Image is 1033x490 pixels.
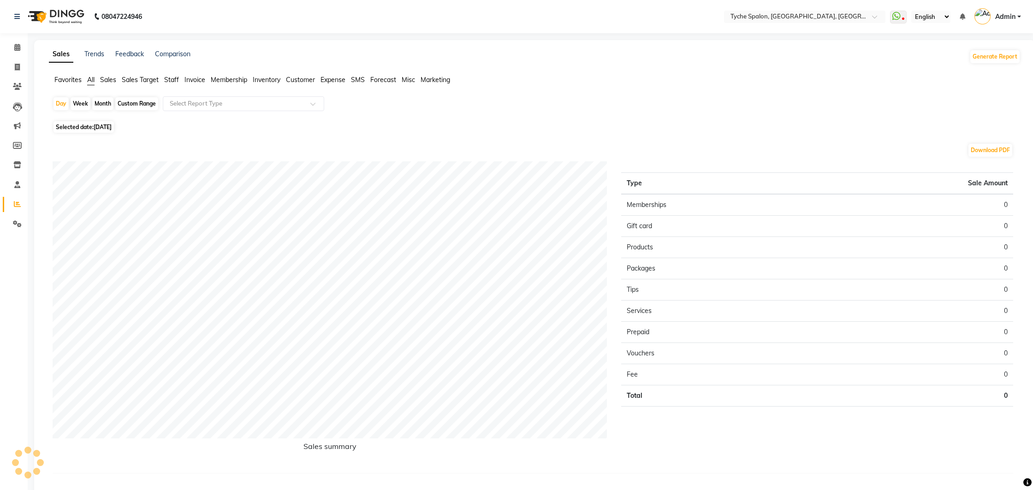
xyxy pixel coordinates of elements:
[100,76,116,84] span: Sales
[253,76,280,84] span: Inventory
[817,364,1013,385] td: 0
[94,124,112,130] span: [DATE]
[351,76,365,84] span: SMS
[155,50,190,58] a: Comparison
[621,194,817,216] td: Memberships
[115,97,158,110] div: Custom Range
[817,194,1013,216] td: 0
[621,343,817,364] td: Vouchers
[101,4,142,30] b: 08047224946
[621,322,817,343] td: Prepaid
[817,301,1013,322] td: 0
[817,216,1013,237] td: 0
[122,76,159,84] span: Sales Target
[817,237,1013,258] td: 0
[621,173,817,195] th: Type
[817,322,1013,343] td: 0
[968,144,1012,157] button: Download PDF
[370,76,396,84] span: Forecast
[54,76,82,84] span: Favorites
[87,76,95,84] span: All
[24,4,87,30] img: logo
[621,301,817,322] td: Services
[53,121,114,133] span: Selected date:
[321,76,345,84] span: Expense
[970,50,1020,63] button: Generate Report
[49,46,73,63] a: Sales
[621,385,817,407] td: Total
[53,442,607,455] h6: Sales summary
[92,97,113,110] div: Month
[974,8,991,24] img: Admin
[164,76,179,84] span: Staff
[621,237,817,258] td: Products
[211,76,247,84] span: Membership
[995,12,1015,22] span: Admin
[402,76,415,84] span: Misc
[621,364,817,385] td: Fee
[115,50,144,58] a: Feedback
[421,76,450,84] span: Marketing
[817,385,1013,407] td: 0
[817,173,1013,195] th: Sale Amount
[71,97,90,110] div: Week
[817,279,1013,301] td: 0
[817,343,1013,364] td: 0
[53,97,69,110] div: Day
[184,76,205,84] span: Invoice
[286,76,315,84] span: Customer
[621,258,817,279] td: Packages
[621,216,817,237] td: Gift card
[84,50,104,58] a: Trends
[817,258,1013,279] td: 0
[621,279,817,301] td: Tips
